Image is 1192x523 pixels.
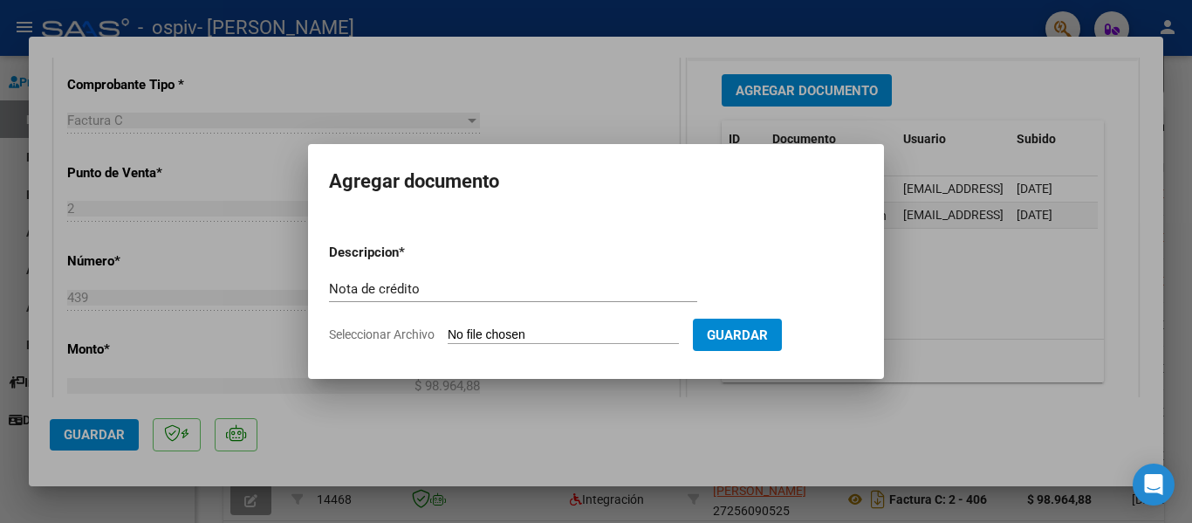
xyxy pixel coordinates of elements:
span: Seleccionar Archivo [329,327,435,341]
p: Descripcion [329,243,490,263]
h2: Agregar documento [329,165,863,198]
button: Guardar [693,319,782,351]
div: Open Intercom Messenger [1133,464,1175,506]
span: Guardar [707,327,768,343]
